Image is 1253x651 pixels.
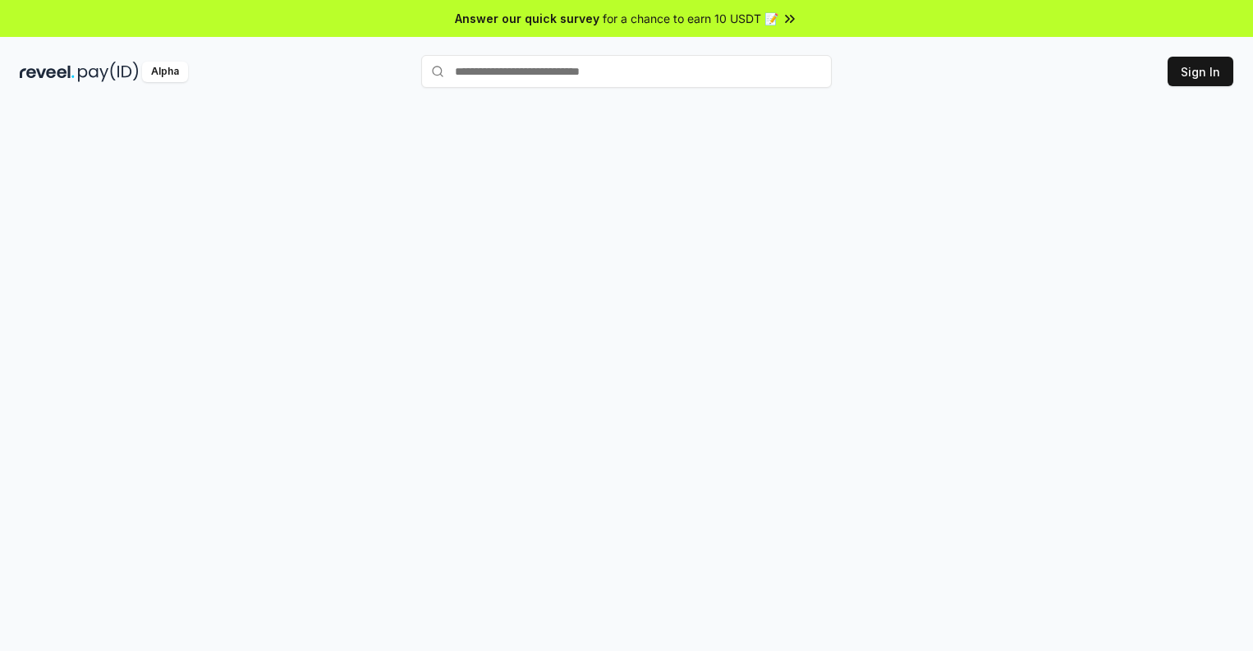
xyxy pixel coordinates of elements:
[78,62,139,82] img: pay_id
[142,62,188,82] div: Alpha
[1168,57,1233,86] button: Sign In
[455,10,599,27] span: Answer our quick survey
[603,10,778,27] span: for a chance to earn 10 USDT 📝
[20,62,75,82] img: reveel_dark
